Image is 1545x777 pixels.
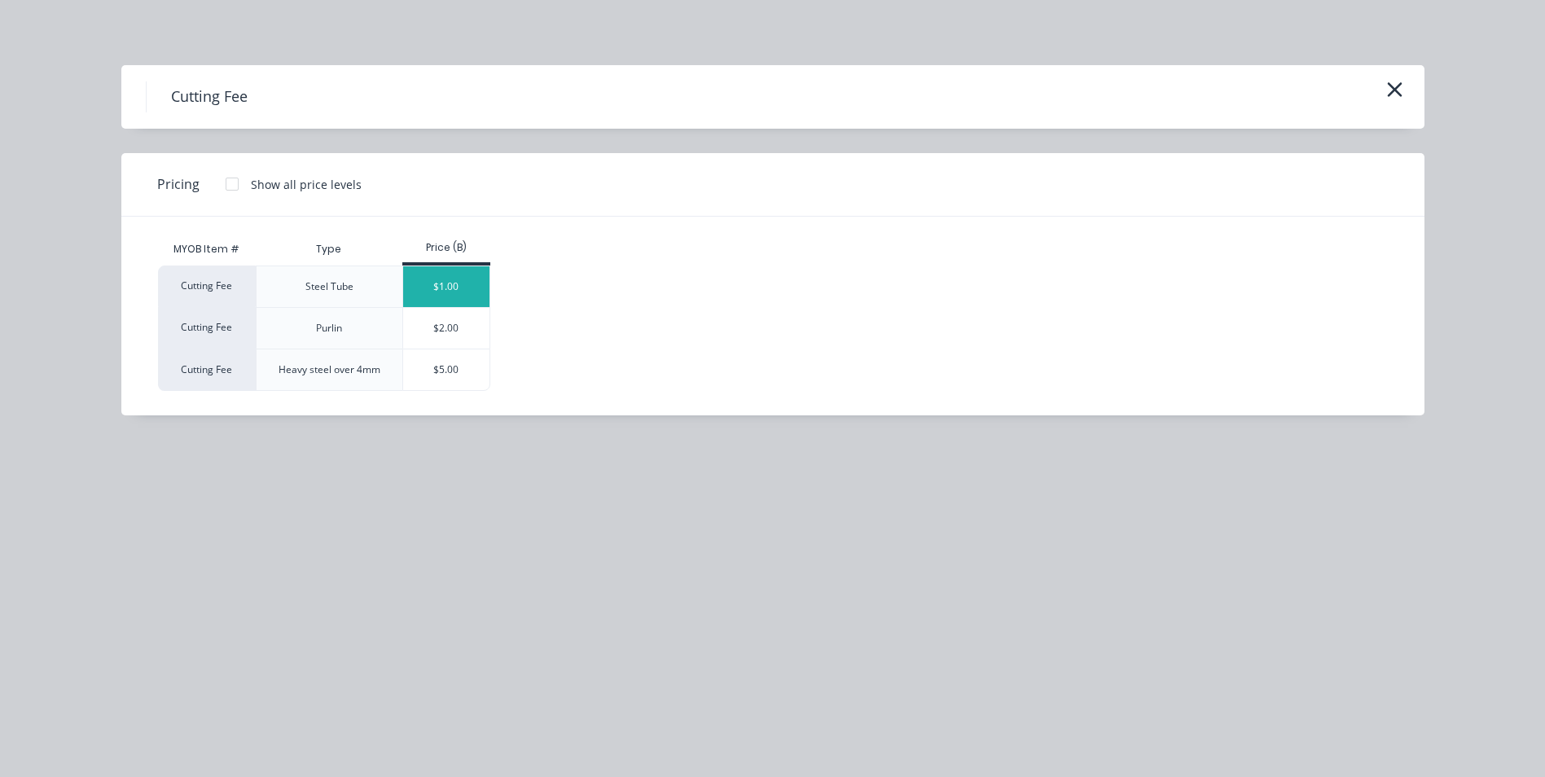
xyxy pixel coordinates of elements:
[158,349,256,391] div: Cutting Fee
[403,349,490,390] div: $5.00
[158,307,256,349] div: Cutting Fee
[303,229,354,270] div: Type
[402,240,491,255] div: Price (B)
[403,308,490,349] div: $2.00
[279,362,380,377] div: Heavy steel over 4mm
[316,321,342,336] div: Purlin
[305,279,353,294] div: Steel Tube
[158,233,256,266] div: MYOB Item #
[403,266,490,307] div: $1.00
[146,81,272,112] h4: Cutting Fee
[158,266,256,307] div: Cutting Fee
[157,174,200,194] span: Pricing
[251,176,362,193] div: Show all price levels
